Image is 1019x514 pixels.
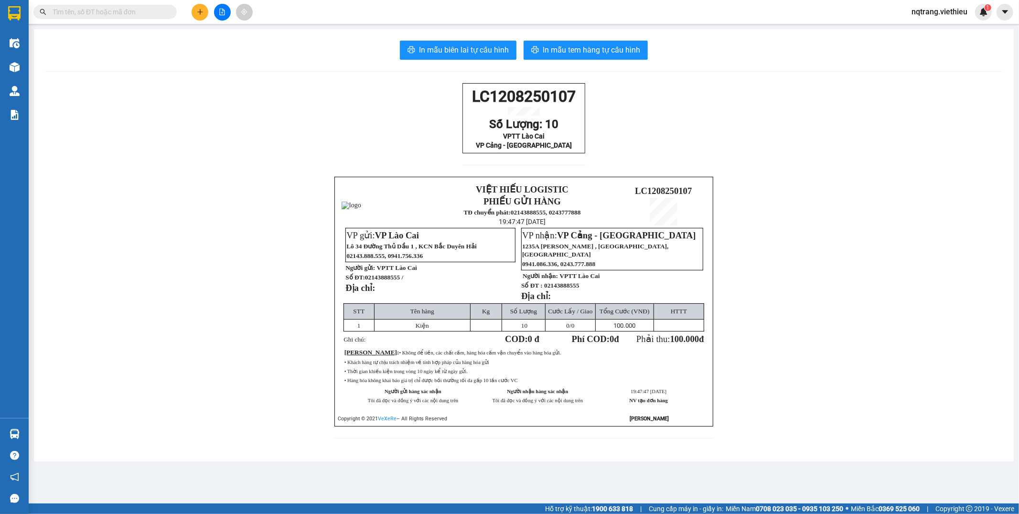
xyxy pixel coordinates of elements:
[53,7,165,17] input: Tìm tên, số ĐT hoặc mã đơn
[10,110,20,120] img: solution-icon
[985,4,991,11] sup: 1
[346,252,423,259] span: 02143.888.555, 0941.756.336
[986,4,989,11] span: 1
[27,34,96,48] span: Số Lượng: 10
[416,322,429,329] span: Kiện
[499,218,546,225] span: 19:47:47 [DATE]
[476,141,572,149] span: VP Cảng - [GEOGRAPHIC_DATA]
[531,46,539,55] span: printer
[600,308,650,315] span: Tổng Cước (VNĐ)
[522,230,696,240] span: VP nhận:
[464,209,511,216] strong: TĐ chuyển phát:
[10,38,20,48] img: warehouse-icon
[510,308,537,315] span: Số Lượng
[610,334,614,344] span: 0
[636,334,704,344] span: Phải thu:
[522,243,668,258] span: 1235A [PERSON_NAME] , [GEOGRAPHIC_DATA], [GEOGRAPHIC_DATA]
[904,6,975,18] span: nqtrang.viethieu
[851,503,920,514] span: Miền Bắc
[10,472,19,482] span: notification
[505,334,539,344] strong: COD:
[548,308,592,315] span: Cước Lấy / Giao
[345,283,375,293] strong: Địa chỉ:
[511,209,581,216] strong: 02143888555, 0243777888
[375,230,419,240] span: VP Lào Cai
[521,322,527,329] span: 10
[635,186,692,196] span: LC1208250107
[241,9,247,15] span: aim
[566,322,574,329] span: /0
[523,272,558,279] strong: Người nhận:
[344,349,397,356] span: [PERSON_NAME]
[345,274,403,281] strong: Số ĐT:
[545,503,633,514] span: Hỗ trợ kỹ thuật:
[408,46,415,55] span: printer
[10,494,19,503] span: message
[543,44,640,56] span: In mẫu tem hàng tự cấu hình
[699,334,704,344] span: đ
[544,282,579,289] span: 02143888555
[489,118,558,131] span: Số Lượng: 10
[10,86,20,96] img: warehouse-icon
[566,322,569,329] span: 0
[671,308,687,315] span: HTTT
[483,196,561,206] strong: PHIẾU GỬI HÀNG
[592,505,633,513] strong: 1900 633 818
[493,398,583,403] span: Tôi đã đọc và đồng ý với các nội dung trên
[613,322,635,329] span: 100.000
[522,260,595,268] span: 0941.086.336, 0243.777.888
[214,4,231,21] button: file-add
[927,503,928,514] span: |
[572,334,619,344] strong: Phí COD: đ
[368,398,459,403] span: Tôi đã đọc và đồng ý với các nội dung trên
[353,308,365,315] span: STT
[966,505,973,512] span: copyright
[377,264,417,271] span: VPTT Lào Cai
[378,416,397,422] a: VeXeRe
[346,243,477,250] span: Lô 34 Đường Thủ Dầu 1 , KCN Bắc Duyên Hải
[528,334,539,344] span: 0 đ
[41,49,82,57] span: VPTT Lào Cai
[346,230,419,240] span: VP gửi:
[219,9,225,15] span: file-add
[10,429,20,439] img: warehouse-icon
[503,132,545,140] span: VPTT Lào Cai
[521,291,551,301] strong: Địa chỉ:
[365,274,403,281] span: 02143888555 /
[472,87,576,106] span: LC1208250107
[419,44,509,56] span: In mẫu biên lai tự cấu hình
[879,505,920,513] strong: 0369 525 060
[557,230,696,240] span: VP Cảng - [GEOGRAPHIC_DATA]
[640,503,642,514] span: |
[507,389,568,394] strong: Người nhận hàng xác nhận
[979,8,988,16] img: icon-new-feature
[343,336,365,343] span: Ghi chú:
[670,334,699,344] span: 100.000
[8,6,21,21] img: logo-vxr
[559,272,600,279] span: VPTT Lào Cai
[338,416,447,422] span: Copyright © 2021 – All Rights Reserved
[342,202,361,209] img: logo
[344,378,518,383] span: • Hàng hóa không khai báo giá trị chỉ được bồi thường tối đa gấp 10 lần cước VC
[399,350,561,355] span: • Không để tiền, các chất cấm, hàng hóa cấm vận chuyển vào hàng hóa gửi.
[385,389,441,394] strong: Người gửi hàng xác nhận
[192,4,208,21] button: plus
[236,4,253,21] button: aim
[630,398,668,403] strong: NV tạo đơn hàng
[344,349,399,356] span: :
[13,58,109,66] span: VP Cảng - [GEOGRAPHIC_DATA]
[482,308,490,315] span: Kg
[631,389,666,394] span: 19:47:47 [DATE]
[521,282,543,289] strong: Số ĐT :
[10,451,19,460] span: question-circle
[476,184,568,194] strong: VIỆT HIẾU LOGISTIC
[345,264,375,271] strong: Người gửi:
[344,360,489,365] span: • Khách hàng tự chịu trách nhiệm về tính hợp pháp của hàng hóa gửi
[10,62,20,72] img: warehouse-icon
[344,369,468,374] span: • Thời gian khiếu kiện trong vòng 10 ngày kể từ ngày gửi.
[410,308,434,315] span: Tên hàng
[1001,8,1009,16] span: caret-down
[40,9,46,15] span: search
[630,416,669,422] strong: [PERSON_NAME]
[10,4,113,22] span: LC1208250107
